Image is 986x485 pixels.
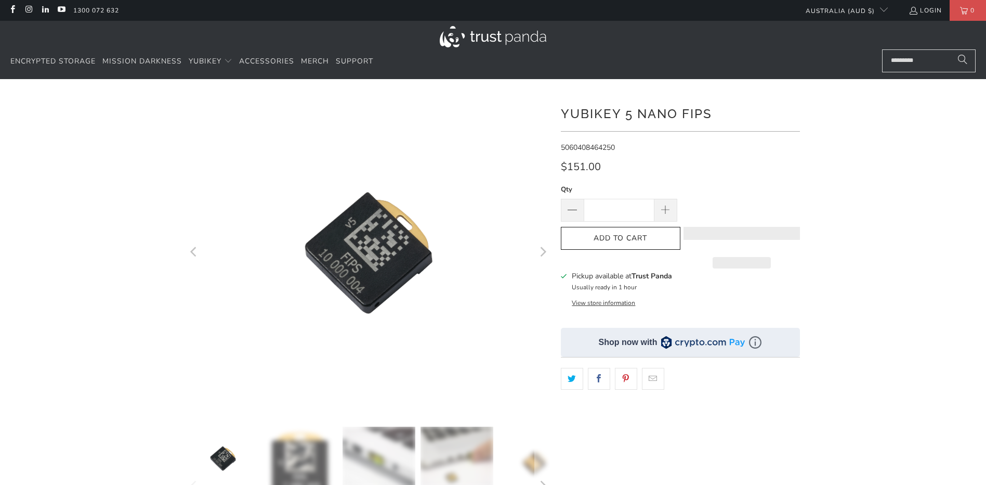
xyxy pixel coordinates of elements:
[440,26,546,47] img: Trust Panda Australia
[239,49,294,74] a: Accessories
[301,56,329,66] span: Merch
[10,49,373,74] nav: Translation missing: en.navigation.header.main_nav
[534,95,551,411] button: Next
[599,337,658,348] div: Shop now with
[561,143,615,152] span: 5060408464250
[336,49,373,74] a: Support
[561,227,680,250] button: Add to Cart
[41,6,49,15] a: Trust Panda Australia on LinkedIn
[909,5,942,16] a: Login
[10,49,96,74] a: Encrypted Storage
[239,56,294,66] span: Accessories
[588,368,610,390] a: Share this on Facebook
[615,368,637,390] a: Share this on Pinterest
[10,56,96,66] span: Encrypted Storage
[642,368,664,390] a: Email this to a friend
[632,271,672,281] b: Trust Panda
[187,95,550,411] a: YubiKey 5 Nano FIPS - Trust Panda
[301,49,329,74] a: Merch
[189,49,232,74] summary: YubiKey
[572,283,637,291] small: Usually ready in 1 hour
[102,56,182,66] span: Mission Darkness
[561,368,583,390] a: Share this on Twitter
[24,6,33,15] a: Trust Panda Australia on Instagram
[186,95,203,411] button: Previous
[572,234,669,243] span: Add to Cart
[950,49,976,72] button: Search
[561,160,601,174] span: $151.00
[561,103,800,123] h1: YubiKey 5 Nano FIPS
[57,6,65,15] a: Trust Panda Australia on YouTube
[561,184,677,195] label: Qty
[189,56,221,66] span: YubiKey
[8,6,17,15] a: Trust Panda Australia on Facebook
[102,49,182,74] a: Mission Darkness
[882,49,976,72] input: Search...
[572,271,672,282] h3: Pickup available at
[336,56,373,66] span: Support
[73,5,119,16] a: 1300 072 632
[572,299,635,307] button: View store information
